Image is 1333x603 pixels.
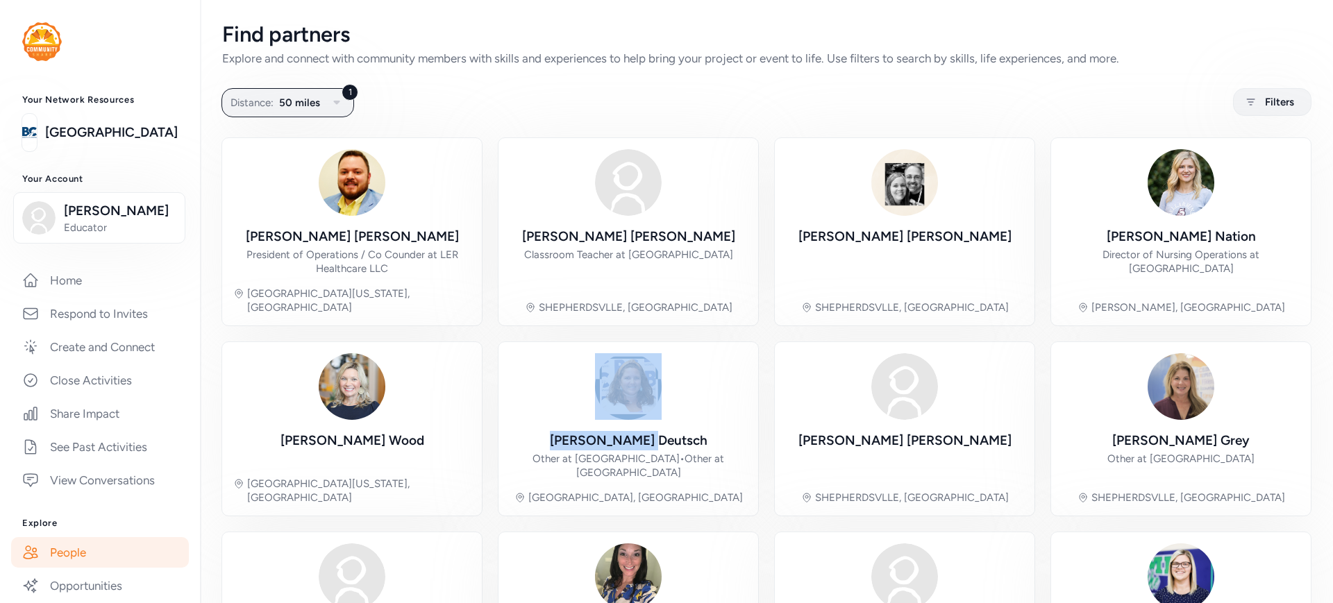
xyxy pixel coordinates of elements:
[246,227,459,246] div: [PERSON_NAME] [PERSON_NAME]
[6,44,203,59] h3: Style
[1112,431,1250,450] div: [PERSON_NAME] Grey
[798,431,1012,450] div: [PERSON_NAME] [PERSON_NAME]
[22,94,178,105] h3: Your Network Resources
[22,22,62,61] img: logo
[22,518,178,529] h3: Explore
[871,149,938,216] img: Avatar
[871,353,938,420] img: Avatar
[1062,248,1300,275] div: Director of Nursing Operations at [GEOGRAPHIC_DATA]
[319,353,385,420] img: Avatar
[11,365,189,396] a: Close Activities
[280,431,424,450] div: [PERSON_NAME] Wood
[1107,452,1255,466] div: Other at [GEOGRAPHIC_DATA]
[233,248,471,275] div: President of Operations / Co Counder at LER Healthcare LLC
[1148,149,1214,216] img: Avatar
[1265,94,1294,110] span: Filters
[11,432,189,462] a: See Past Activities
[21,18,75,30] a: Back to Top
[45,123,178,142] a: [GEOGRAPHIC_DATA]
[6,84,48,96] label: Font Size
[279,94,320,111] span: 50 miles
[11,570,189,601] a: Opportunities
[319,149,385,216] img: Avatar
[64,201,176,221] span: [PERSON_NAME]
[221,88,354,117] button: 1Distance:50 miles
[798,227,1012,246] div: [PERSON_NAME] [PERSON_NAME]
[528,491,743,504] div: [GEOGRAPHIC_DATA], [GEOGRAPHIC_DATA]
[17,96,39,108] span: 16 px
[680,452,685,465] span: •
[510,452,747,479] div: Other at [GEOGRAPHIC_DATA] Other at [GEOGRAPHIC_DATA]
[522,227,735,246] div: [PERSON_NAME] [PERSON_NAME]
[64,221,176,235] span: Educator
[11,465,189,495] a: View Conversations
[11,298,189,329] a: Respond to Invites
[222,50,1311,67] div: Explore and connect with community members with skills and experiences to help bring your project...
[539,300,732,314] div: SHEPHERDSVLLE, [GEOGRAPHIC_DATA]
[11,537,189,568] a: People
[247,287,471,314] div: [GEOGRAPHIC_DATA][US_STATE], [GEOGRAPHIC_DATA]
[11,398,189,429] a: Share Impact
[1107,227,1256,246] div: [PERSON_NAME] Nation
[550,431,707,450] div: [PERSON_NAME] Deutsch
[595,353,662,420] img: Avatar
[595,149,662,216] img: Avatar
[815,300,1009,314] div: SHEPHERDSVLLE, [GEOGRAPHIC_DATA]
[11,332,189,362] a: Create and Connect
[230,94,274,111] span: Distance:
[1091,300,1285,314] div: [PERSON_NAME], [GEOGRAPHIC_DATA]
[13,192,185,244] button: [PERSON_NAME]Educator
[6,6,203,18] div: Outline
[22,117,37,148] img: logo
[247,477,471,504] div: [GEOGRAPHIC_DATA][US_STATE], [GEOGRAPHIC_DATA]
[1091,491,1285,504] div: SHEPHERDSVLLE, [GEOGRAPHIC_DATA]
[1148,353,1214,420] img: Avatar
[11,265,189,296] a: Home
[22,173,178,185] h3: Your Account
[815,491,1009,504] div: SHEPHERDSVLLE, [GEOGRAPHIC_DATA]
[524,248,733,262] div: Classroom Teacher at [GEOGRAPHIC_DATA]
[222,22,1311,47] div: Find partners
[342,84,358,101] div: 1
